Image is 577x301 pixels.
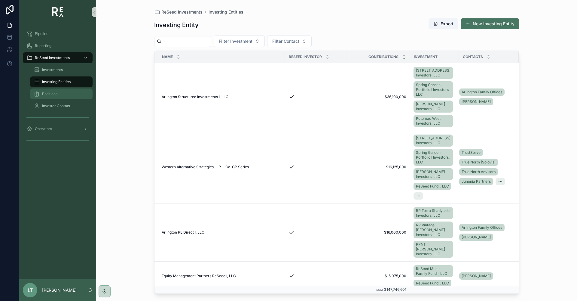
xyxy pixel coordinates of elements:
[416,136,450,145] span: [STREET_ADDRESS] Investors, LLC
[459,234,493,241] a: [PERSON_NAME]
[459,98,493,105] a: [PERSON_NAME]
[414,264,455,288] a: ReSeed Multi-Family Fund I, LLCReSeed Fund I, LLC
[414,115,453,127] a: Potomac West Investors, LLC
[35,43,51,48] span: Reporting
[267,36,312,47] button: Select Button
[416,266,450,276] span: ReSeed Multi-Family Fund I, LLC
[414,207,453,219] a: RP Terra Shadyside Investors, LLC
[162,230,204,235] span: Arlington RE Direct I, LLC
[414,265,453,277] a: ReSeed Multi-Family Fund I, LLC
[459,159,498,166] a: True North (Solovis)
[19,24,96,153] div: scrollable content
[414,183,451,190] a: ReSeed Fund I, LLC
[459,272,493,280] a: [PERSON_NAME]
[416,102,450,111] span: [PERSON_NAME] Investors, LLC
[353,230,406,235] a: $16,000,000
[459,271,511,281] a: [PERSON_NAME]
[416,82,450,97] span: Spring Garden Portfolio I Investors, LLC
[161,9,203,15] span: ReSeed Investments
[462,235,491,240] span: [PERSON_NAME]
[209,9,243,15] a: Investing Entities
[416,281,449,286] span: ReSeed Fund I, LLC
[459,168,498,175] a: True North Advisors
[30,76,93,87] a: Investing Entities
[162,165,281,169] a: Western Alternative Strategies, L.P. – Co-GP Series
[459,178,493,185] a: Junonia Partners
[353,165,406,169] span: $16,125,000
[162,230,281,235] a: Arlington RE Direct I, LLC
[414,149,453,166] a: Spring Garden Portfolio I Investors, LLC
[459,224,505,231] a: Arlington Family Offices
[162,274,236,278] span: Equity Management Partners ReSeed I, LLC
[459,223,511,242] a: Arlington Family Offices[PERSON_NAME]
[463,54,483,59] span: Contacts
[459,148,511,186] a: TrustServeTrue North (Solovis)True North AdvisorsJunonia Partners
[42,104,70,108] span: Investor Contact
[384,287,406,292] span: $147,746,601
[23,40,93,51] a: Reporting
[462,169,496,174] span: True North Advisors
[414,206,455,259] a: RP Terra Shadyside Investors, LLCRP Vintage [PERSON_NAME] Investors, LLCRPNT [PERSON_NAME] Invest...
[416,116,450,126] span: Potomac West Investors, LLC
[414,66,455,128] a: [STREET_ADDRESS] Investors, LLCSpring Garden Portfolio I Investors, LLC[PERSON_NAME] Investors, L...
[42,287,77,293] p: [PERSON_NAME]
[376,288,383,291] small: Sum
[414,135,453,147] a: [STREET_ADDRESS] Investors, LLC
[42,79,71,84] span: Investing Entities
[23,52,93,63] a: ReSeed Investments
[414,168,453,180] a: [PERSON_NAME] Investors, LLC
[462,274,491,278] span: [PERSON_NAME]
[162,165,249,169] span: Western Alternative Strategies, L.P. – Co-GP Series
[30,88,93,99] a: Positions
[23,28,93,39] a: Pipeline
[429,18,458,29] button: Export
[462,179,491,184] span: Junonia Partners
[52,7,64,17] img: App logo
[162,54,173,59] span: Name
[289,54,322,59] span: ReSeed Investor
[42,92,57,96] span: Positions
[416,223,450,237] span: RP Vintage [PERSON_NAME] Investors, LLC
[416,184,449,189] span: ReSeed Fund I, LLC
[462,160,496,165] span: True North (Solovis)
[368,54,398,59] span: Contributions
[162,274,281,278] a: Equity Management Partners ReSeed I, LLC
[35,55,70,60] span: ReSeed Investments
[214,36,265,47] button: Select Button
[30,101,93,111] a: Investor Contact
[459,87,511,107] a: Arlington Family Offices[PERSON_NAME]
[414,54,438,59] span: Investment
[462,99,491,104] span: [PERSON_NAME]
[414,81,453,98] a: Spring Garden Portfolio I Investors, LLC
[35,31,48,36] span: Pipeline
[154,21,199,29] h1: Investing Entity
[462,90,502,95] span: Arlington Family Offices
[459,149,483,156] a: TrustServe
[414,67,453,79] a: [STREET_ADDRESS] Investors, LLC
[154,9,203,15] a: ReSeed Investments
[416,68,450,78] span: [STREET_ADDRESS] Investors, LLC
[461,18,519,29] button: New Investing Entity
[459,88,505,96] a: Arlington Family Offices
[353,95,406,99] a: $36,100,000
[414,280,451,287] a: ReSeed Fund I, LLC
[416,150,450,165] span: Spring Garden Portfolio I Investors, LLC
[219,38,252,44] span: Filter Investment
[162,95,228,99] span: Arlington Structured Investments I, LLC
[23,123,93,134] a: Operators
[416,169,450,179] span: [PERSON_NAME] Investors, LLC
[28,287,33,294] span: LT
[35,126,52,131] span: Operators
[272,38,299,44] span: Filter Contact
[414,133,455,201] a: [STREET_ADDRESS] Investors, LLCSpring Garden Portfolio I Investors, LLC[PERSON_NAME] Investors, L...
[462,150,481,155] span: TrustServe
[414,241,453,258] a: RPNT [PERSON_NAME] Investors, LLC
[353,274,406,278] span: $15,075,000
[42,67,63,72] span: Investments
[462,225,502,230] span: Arlington Family Offices
[414,222,453,238] a: RP Vintage [PERSON_NAME] Investors, LLC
